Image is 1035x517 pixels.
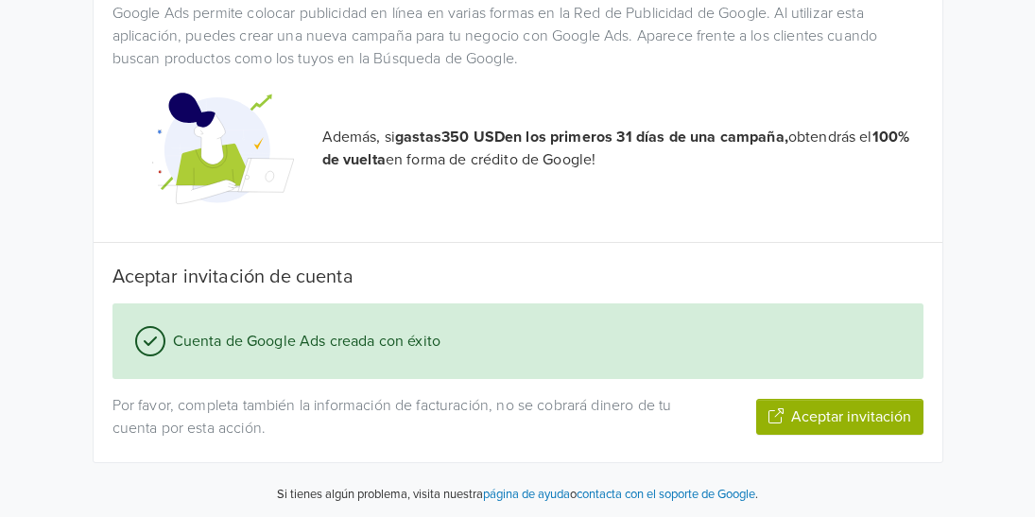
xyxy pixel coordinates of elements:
[483,487,570,502] a: página de ayuda
[395,128,788,146] strong: gastas 350 USD en los primeros 31 días de una campaña,
[152,78,294,219] img: Google Promotional Codes
[98,2,938,70] div: Google Ads permite colocar publicidad en línea en varias formas en la Red de Publicidad de Google...
[577,487,755,502] a: contacta con el soporte de Google
[165,330,441,353] span: Cuenta de Google Ads creada con éxito
[112,266,923,288] h5: Aceptar invitación de cuenta
[322,126,923,171] p: Además, si obtendrás el en forma de crédito de Google!
[756,399,923,435] button: Aceptar invitación
[112,394,714,439] p: Por favor, completa también la información de facturación, no se cobrará dinero de tu cuenta por ...
[277,486,758,505] p: Si tienes algún problema, visita nuestra o .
